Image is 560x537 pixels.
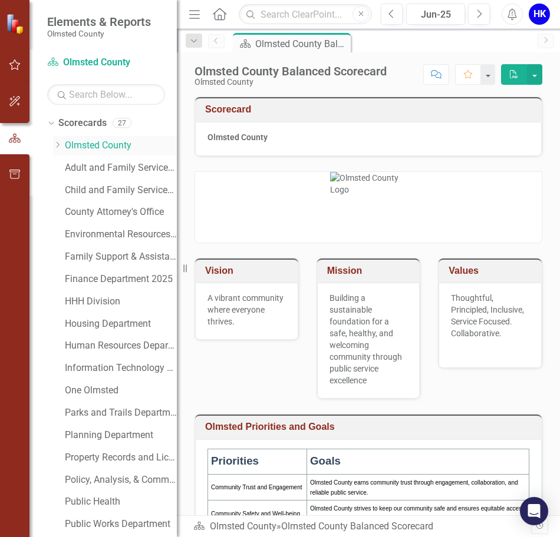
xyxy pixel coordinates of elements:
[195,65,387,78] div: Olmsted County Balanced Scorecard
[65,273,177,286] a: Finance Department 2025
[529,4,550,25] button: HK
[65,295,177,309] a: HHH Division
[211,455,218,467] span: P
[205,422,536,432] h3: Olmsted Priorities and Goals
[65,250,177,264] a: Family Support & Assistance Department
[65,429,177,442] a: Planning Department
[65,518,177,531] a: Public Works Department
[47,29,151,38] small: Olmsted County
[205,104,536,115] h3: Scorecard
[310,455,319,467] span: G
[65,317,177,331] a: Housing Department
[207,132,268,142] strong: Olmsted County
[65,406,177,420] a: Parks and Trails Department
[310,505,525,522] span: Olmsted County strives to keep our community safe and ensures equitable access to programs and se...
[65,184,177,197] a: Child and Family Services Department
[449,266,536,276] h3: Values
[65,384,177,397] a: One Olmsted
[113,118,131,128] div: 27
[65,161,177,175] a: Adult and Family Services Department
[195,78,387,87] div: Olmsted County
[65,451,177,465] a: Property Records and Licensing Department
[65,228,177,241] a: Environmental Resources Department
[451,292,529,342] p: Thoughtful, Principled, Inclusive, Service Focused. Collaborative.
[65,495,177,509] a: Public Health
[520,497,548,525] div: Open Intercom Messenger
[205,266,292,276] h3: Vision
[65,473,177,487] a: Policy, Analysis, & Communications Department
[6,13,27,34] img: ClearPoint Strategy
[47,15,151,29] span: Elements & Reports
[65,205,177,219] a: County Attorney's Office
[58,117,107,130] a: Scorecards
[210,521,276,532] a: Olmsted County
[65,139,177,153] a: Olmsted County
[65,339,177,353] a: Human Resources Department
[330,172,407,243] img: Olmsted County Logo
[281,521,433,532] div: Olmsted County Balanced Scorecard
[211,484,302,490] span: Community Trust and Engagement
[47,84,165,105] input: Search Below...
[47,56,165,69] a: Olmsted County
[211,511,300,517] span: Community Safety and Well-being
[330,292,408,386] p: Building a sustainable foundation for a safe, healthy, and welcoming community through public ser...
[406,4,465,25] button: Jun-25
[327,266,414,276] h3: Mission
[239,4,372,25] input: Search ClearPoint...
[65,362,177,375] a: Information Technology Solutions 2025
[207,292,286,327] p: A vibrant community where everyone thrives.
[218,455,258,467] span: riorities
[410,8,461,22] div: Jun-25
[319,455,341,467] span: oals
[310,479,518,496] span: Olmsted County earns community trust through engagement, collaboration, and reliable public service.
[193,520,531,533] div: »
[255,37,348,51] div: Olmsted County Balanced Scorecard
